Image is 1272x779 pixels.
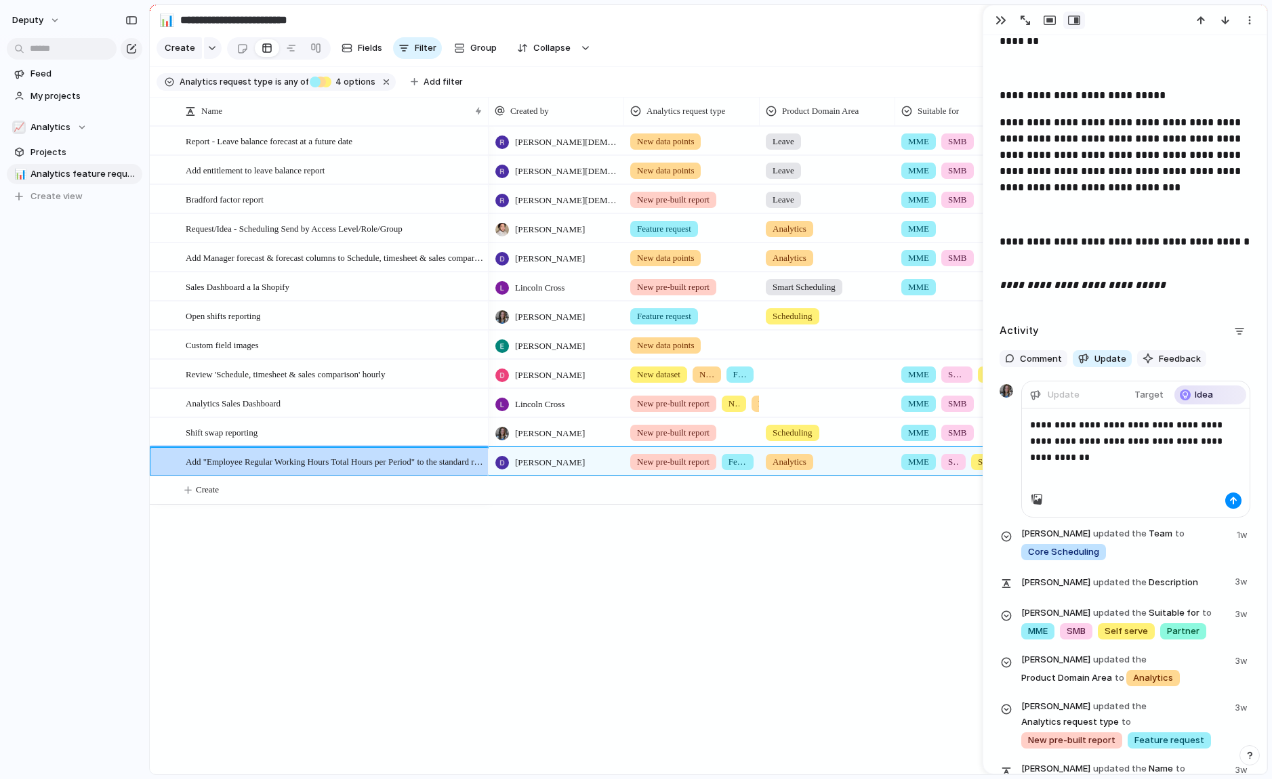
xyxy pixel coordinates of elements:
span: Projects [30,146,138,159]
span: SMB [948,164,966,177]
span: Custom field images [186,337,259,352]
a: My projects [7,86,142,106]
span: Filter [415,41,436,55]
span: New pre-built report [637,455,710,469]
span: Analytics Sales Dashboard [186,395,281,410]
button: Add filter [403,72,471,91]
span: Request/Idea - Scheduling Send by Access Level/Role/Group [186,220,403,236]
span: Feature request [637,222,691,236]
span: Name [201,104,222,118]
span: Bradford factor report [186,191,264,207]
span: New dataset [729,397,739,410]
span: Group [470,41,497,55]
span: New data points [637,164,694,177]
span: [PERSON_NAME][DEMOGRAPHIC_DATA] [515,194,618,207]
span: Review 'Schedule, timesheet & sales comparison' hourly [186,366,386,381]
span: Target [1134,388,1164,402]
span: updated the [1093,576,1147,589]
span: MME [908,280,929,294]
span: [PERSON_NAME] [1021,527,1090,541]
span: Feedback [1159,352,1201,366]
span: to [1115,671,1124,685]
a: 📊Analytics feature requests [7,164,142,184]
button: 4 options [310,75,378,89]
span: [PERSON_NAME] [515,223,585,236]
span: updated the [1093,700,1147,713]
span: MME [908,426,929,440]
span: [PERSON_NAME] [515,310,585,324]
span: Self serve [978,455,989,469]
span: [PERSON_NAME] [515,369,585,382]
span: Create view [30,190,83,203]
div: 📊 [14,167,24,182]
span: Leave [773,193,794,207]
span: Add Manager forecast & forecast columns to Schedule, timesheet & sales comparison report [186,249,484,265]
span: SMB [948,135,966,148]
span: is [275,76,282,88]
span: any of [282,76,308,88]
span: updated the [1093,527,1147,541]
span: New dataset [637,368,680,381]
span: Scheduling [773,310,813,323]
span: SMB [948,251,966,265]
button: Comment [1000,350,1067,368]
span: Analytics request type [1021,698,1227,750]
span: MME [908,193,929,207]
button: Create [157,37,202,59]
span: Report - Leave balance forecast at a future date [186,133,352,148]
span: to [1202,606,1212,620]
button: deputy [6,9,67,31]
span: Add entitlement to leave balance report [186,162,325,177]
span: Feed [30,67,138,81]
span: Open shifts reporting [186,308,260,323]
span: Analytics [30,121,70,134]
span: Create [196,483,219,497]
span: Suitable for [1021,605,1227,641]
span: 3w [1235,698,1250,715]
button: Feedback [1137,350,1206,368]
a: Feed [7,64,142,84]
span: [PERSON_NAME] [1021,762,1090,776]
span: SMB [1067,625,1086,638]
span: [PERSON_NAME] [515,339,585,353]
span: Sales Dashboard a la Shopify [186,278,289,294]
span: 3w [1235,605,1250,621]
span: MME [908,397,929,410]
span: SMB [948,193,966,207]
button: Filter [393,37,442,59]
span: Add "Employee Regular Working Hours Total Hours per Period" to the standard report > Team Member ... [186,453,484,469]
span: Fields [358,41,382,55]
span: MME [908,251,929,265]
span: My projects [30,89,138,103]
span: MME [908,164,929,177]
span: Feature request [733,368,747,381]
span: Analytics [773,455,806,469]
span: Collapse [533,41,571,55]
span: Comment [1020,352,1062,366]
span: Shift swap reporting [186,424,258,440]
span: [PERSON_NAME] [1021,700,1090,713]
span: Product Domain Area [782,104,859,118]
span: Analytics request type [180,76,272,88]
span: Idea [1195,388,1213,402]
span: Feature request [637,310,691,323]
span: MME [1028,625,1048,638]
button: Collapse [509,37,577,59]
span: New data points [699,368,714,381]
span: Scheduling [773,426,813,440]
span: Partner [1167,625,1199,638]
span: New pre-built report [637,397,710,410]
span: Analytics [1133,671,1173,685]
span: New data points [637,135,694,148]
button: 📊 [12,167,26,181]
span: 3w [1235,572,1250,589]
a: Projects [7,142,142,163]
span: Feature request [729,455,747,469]
span: updated the [1093,653,1147,667]
span: 4 [331,77,344,87]
span: SMB [948,368,966,381]
span: Description [1021,572,1227,591]
span: 1w [1237,526,1250,542]
span: New data points [637,251,694,265]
